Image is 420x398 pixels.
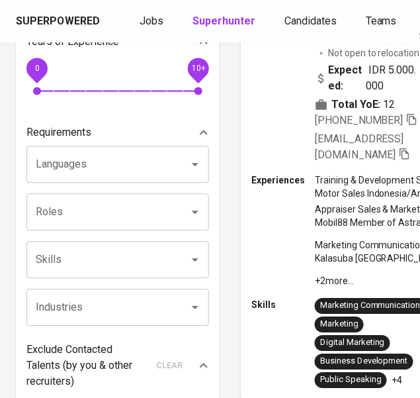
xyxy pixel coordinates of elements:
div: Digital Marketing [320,337,385,350]
div: IDR 5.000.000 [315,63,419,95]
b: Total YoE: [331,97,381,113]
span: [EMAIL_ADDRESS][DOMAIN_NAME] [315,133,404,162]
a: Candidates [284,13,339,30]
div: Requirements [26,120,209,146]
span: Jobs [140,15,163,27]
div: Business Development [320,356,408,368]
button: Open [186,299,204,317]
span: 12 [384,97,396,113]
div: Public Speaking [320,374,382,387]
span: Teams [366,15,397,27]
b: Superhunter [192,15,255,27]
p: +4 [392,374,403,387]
span: 0 [34,64,39,74]
p: Exclude Contacted Talents (by you & other recruiters) [26,342,148,390]
p: Not open to relocation [328,47,420,60]
span: [PHONE_NUMBER] [315,115,403,127]
span: Candidates [284,15,337,27]
button: Open [186,251,204,270]
p: Requirements [26,125,91,141]
a: Teams [366,13,399,30]
span: 10+ [191,64,205,74]
a: Superhunter [192,13,258,30]
b: Expected: [328,63,366,95]
div: Years of Experience [26,29,209,56]
div: Superpowered [16,14,100,29]
div: Marketing [320,319,358,331]
div: Exclude Contacted Talents (by you & other recruiters)clear [26,342,209,390]
button: Open [186,203,204,222]
p: Skills [251,299,315,312]
a: Jobs [140,13,166,30]
a: Superpowered [16,14,103,29]
p: Experiences [251,174,315,187]
p: Years of Experience [26,34,119,50]
button: Open [186,156,204,174]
